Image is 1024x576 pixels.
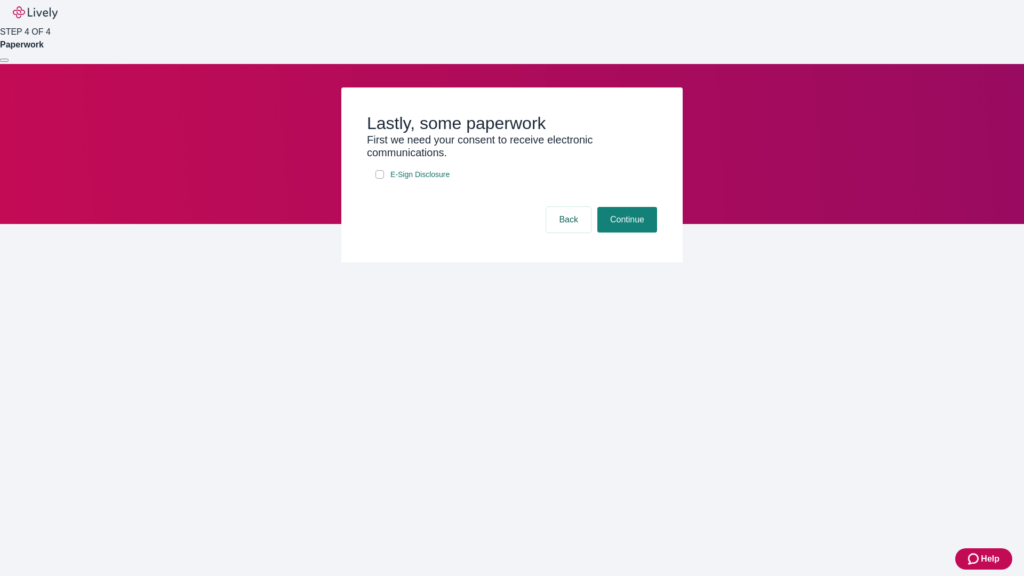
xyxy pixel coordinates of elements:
button: Back [546,207,591,233]
img: Lively [13,6,58,19]
h2: Lastly, some paperwork [367,113,657,133]
button: Zendesk support iconHelp [955,548,1012,570]
span: E-Sign Disclosure [390,169,450,180]
a: e-sign disclosure document [388,168,452,181]
span: Help [981,553,999,565]
h3: First we need your consent to receive electronic communications. [367,133,657,159]
svg: Zendesk support icon [968,553,981,565]
button: Continue [597,207,657,233]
